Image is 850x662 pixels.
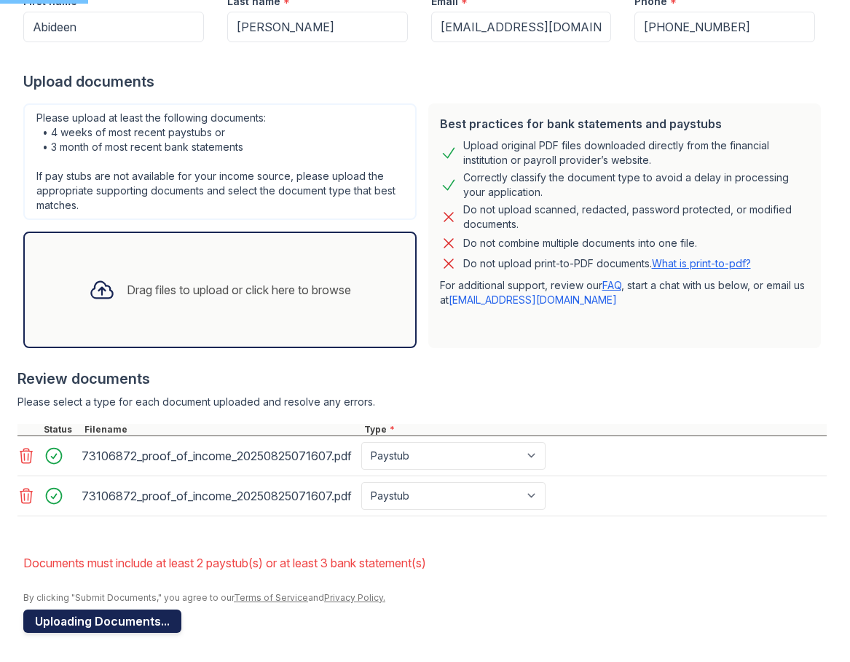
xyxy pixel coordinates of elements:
li: Documents must include at least 2 paystub(s) or at least 3 bank statement(s) [23,548,827,578]
div: Do not upload scanned, redacted, password protected, or modified documents. [463,202,810,232]
div: By clicking "Submit Documents," you agree to our and [23,592,827,604]
div: Correctly classify the document type to avoid a delay in processing your application. [463,170,810,200]
div: 73106872_proof_of_income_20250825071607.pdf [82,444,355,468]
div: Please select a type for each document uploaded and resolve any errors. [17,395,827,409]
a: [EMAIL_ADDRESS][DOMAIN_NAME] [449,293,617,306]
a: FAQ [602,279,621,291]
a: What is print-to-pdf? [652,257,751,269]
a: Terms of Service [234,592,308,603]
div: Type [361,424,827,436]
div: Drag files to upload or click here to browse [127,281,351,299]
div: Upload original PDF files downloaded directly from the financial institution or payroll provider’... [463,138,810,168]
div: Upload documents [23,71,827,92]
a: Privacy Policy. [324,592,385,603]
div: Do not combine multiple documents into one file. [463,235,697,252]
div: Filename [82,424,361,436]
div: Please upload at least the following documents: • 4 weeks of most recent paystubs or • 3 month of... [23,103,417,220]
button: Uploading Documents... [23,610,181,633]
div: Best practices for bank statements and paystubs [440,115,810,133]
p: Do not upload print-to-PDF documents. [463,256,751,271]
p: For additional support, review our , start a chat with us below, or email us at [440,278,810,307]
div: Status [41,424,82,436]
div: 73106872_proof_of_income_20250825071607.pdf [82,484,355,508]
div: Review documents [17,369,827,389]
